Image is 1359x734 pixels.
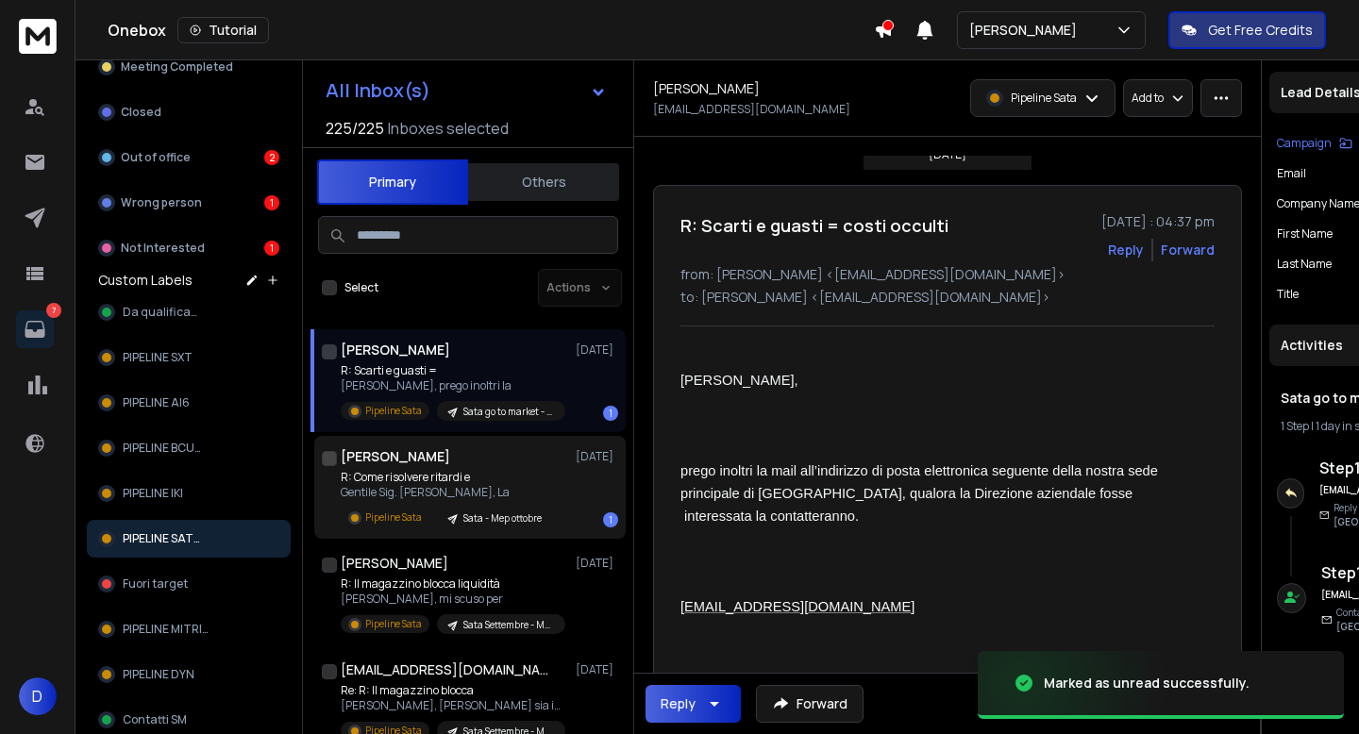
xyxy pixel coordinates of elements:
[123,622,210,637] span: PIPELINE MITRIC
[646,685,741,723] button: Reply
[1277,287,1299,302] p: title
[87,384,291,422] button: PIPELINE AI6
[123,305,202,320] span: Da qualificare
[661,694,696,713] div: Reply
[576,449,618,464] p: [DATE]
[463,405,554,419] p: Sata go to market - ottobre
[326,81,430,100] h1: All Inbox(s)
[341,470,553,485] p: R: Come risolvere ritardi e
[87,293,291,331] button: Da qualificare
[1168,11,1326,49] button: Get Free Credits
[123,350,193,365] span: PIPELINE SXT
[365,404,422,418] p: Pipeline Sata
[680,599,914,614] a: [EMAIL_ADDRESS][DOMAIN_NAME]
[87,656,291,693] button: PIPELINE DYN
[680,373,798,388] span: [PERSON_NAME],
[341,592,565,607] p: [PERSON_NAME], mi scuso per
[680,265,1215,284] p: from: [PERSON_NAME] <[EMAIL_ADDRESS][DOMAIN_NAME]>
[123,712,187,727] span: Contatti SM
[1277,136,1332,151] p: Campaign
[653,102,850,117] p: [EMAIL_ADDRESS][DOMAIN_NAME]
[123,441,207,456] span: PIPELINE BCUBE
[19,677,57,715] button: D
[341,485,553,500] p: Gentile Sig. [PERSON_NAME], La
[121,150,191,165] p: Out of office
[121,59,233,75] p: Meeting Completed
[121,195,202,210] p: Wrong person
[1011,91,1077,106] p: Pipeline Sata
[264,241,279,256] div: 1
[16,310,54,348] a: 7
[341,447,450,466] h1: [PERSON_NAME]
[341,363,565,378] p: R: Scarti e guasti =
[264,195,279,210] div: 1
[87,565,291,603] button: Fuori target
[341,554,448,573] h1: [PERSON_NAME]
[1281,418,1309,434] span: 1 Step
[603,512,618,527] div: 1
[468,161,619,203] button: Others
[341,341,450,359] h1: [PERSON_NAME]
[365,510,422,525] p: Pipeline Sata
[653,79,760,98] h1: [PERSON_NAME]
[576,556,618,571] p: [DATE]
[463,511,542,525] p: Sata - Mep ottobre
[87,520,291,558] button: PIPELINE SATA
[341,378,565,393] p: [PERSON_NAME], prego inoltri la
[341,660,548,679] h1: [EMAIL_ADDRESS][DOMAIN_NAME]
[123,531,202,546] span: PIPELINE SATA
[87,139,291,176] button: Out of office2
[87,475,291,512] button: PIPELINE IKI
[310,72,622,109] button: All Inbox(s)
[1277,136,1352,151] button: Campaign
[576,662,618,677] p: [DATE]
[46,303,61,318] p: 7
[87,229,291,267] button: Not Interested1
[603,406,618,421] div: 1
[1044,674,1250,692] div: Marked as unread successfully.
[756,685,864,723] button: Forward
[87,610,291,648] button: PIPELINE MITRIC
[969,21,1084,40] p: [PERSON_NAME]
[317,159,468,205] button: Primary
[576,342,618,358] p: [DATE]
[123,576,188,592] span: Fuori target
[87,93,291,131] button: Closed
[177,17,269,43] button: Tutorial
[1108,241,1144,259] button: Reply
[87,339,291,376] button: PIPELINE SXT
[344,280,378,295] label: Select
[1208,21,1313,40] p: Get Free Credits
[680,288,1215,307] p: to: [PERSON_NAME] <[EMAIL_ADDRESS][DOMAIN_NAME]>
[463,618,554,632] p: Sata Settembre - Margini Nascosti Magazzino
[1101,212,1215,231] p: [DATE] : 04:37 pm
[98,271,193,290] h3: Custom Labels
[87,184,291,222] button: Wrong person1
[341,683,567,698] p: Re: R: Il magazzino blocca
[123,395,190,410] span: PIPELINE AI6
[1132,91,1164,106] p: Add to
[108,17,874,43] div: Onebox
[264,150,279,165] div: 2
[121,105,161,120] p: Closed
[121,241,205,256] p: Not Interested
[680,463,1162,524] span: prego inoltri la mail all’indirizzo di posta elettronica seguente della nostra sede principale di...
[388,117,509,140] h3: Inboxes selected
[341,698,567,713] p: [PERSON_NAME], [PERSON_NAME] sia impegnato in
[341,576,565,592] p: R: Il magazzino blocca liquidità
[1161,241,1215,259] div: Forward
[1277,166,1306,181] p: Email
[87,48,291,86] button: Meeting Completed
[1277,226,1333,242] p: First Name
[123,486,183,501] span: PIPELINE IKI
[87,429,291,467] button: PIPELINE BCUBE
[1277,257,1332,272] p: Last Name
[123,667,194,682] span: PIPELINE DYN
[365,617,422,631] p: Pipeline Sata
[680,212,948,239] h1: R: Scarti e guasti = costi occulti
[326,117,384,140] span: 225 / 225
